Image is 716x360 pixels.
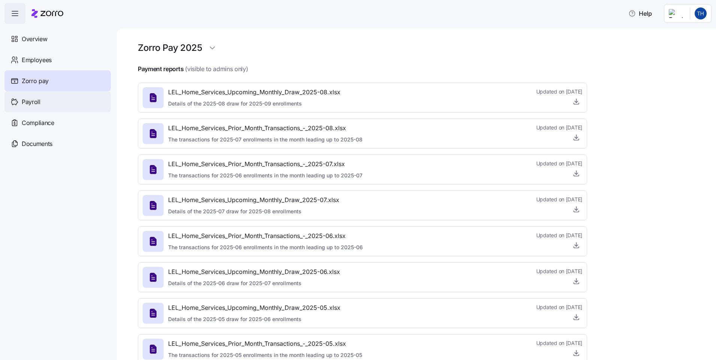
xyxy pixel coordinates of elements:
[168,208,339,215] span: Details of the 2025-07 draw for 2025-08 enrollments
[695,7,707,19] img: 23580417c41333b3521d68439011887a
[22,76,49,86] span: Zorro pay
[168,315,340,323] span: Details of the 2025-05 draw for 2025-06 enrollments
[185,64,248,74] span: (visible to admins only)
[22,97,40,107] span: Payroll
[168,159,362,169] span: LEL_Home_Services_Prior_Month_Transactions_-_2025-07.xlsx
[4,133,111,154] a: Documents
[4,49,111,70] a: Employees
[168,172,362,179] span: The transactions for 2025-06 enrollments in the month leading up to 2025-07
[669,9,684,18] img: Employer logo
[4,28,111,49] a: Overview
[168,280,340,287] span: Details of the 2025-06 draw for 2025-07 enrollments
[536,303,582,311] span: Updated on [DATE]
[536,339,582,347] span: Updated on [DATE]
[138,42,202,54] h1: Zorro Pay 2025
[168,339,362,348] span: LEL_Home_Services_Prior_Month_Transactions_-_2025-05.xlsx
[168,351,362,359] span: The transactions for 2025-05 enrollments in the month leading up to 2025-05
[4,91,111,112] a: Payroll
[168,231,363,241] span: LEL_Home_Services_Prior_Month_Transactions_-_2025-06.xlsx
[536,232,582,239] span: Updated on [DATE]
[622,6,658,21] button: Help
[628,9,652,18] span: Help
[168,303,340,312] span: LEL_Home_Services_Upcoming_Monthly_Draw_2025-05.xlsx
[168,136,362,143] span: The transactions for 2025-07 enrollments in the month leading up to 2025-08
[4,70,111,91] a: Zorro pay
[138,65,183,73] h4: Payment reports
[536,196,582,203] span: Updated on [DATE]
[22,55,52,65] span: Employees
[168,123,362,133] span: LEL_Home_Services_Prior_Month_Transactions_-_2025-08.xlsx
[168,100,340,107] span: Details of the 2025-08 draw for 2025-09 enrollments
[22,34,47,44] span: Overview
[168,244,363,251] span: The transactions for 2025-06 enrollments in the month leading up to 2025-06
[536,124,582,131] span: Updated on [DATE]
[168,88,340,97] span: LEL_Home_Services_Upcoming_Monthly_Draw_2025-08.xlsx
[536,268,582,275] span: Updated on [DATE]
[168,267,340,277] span: LEL_Home_Services_Upcoming_Monthly_Draw_2025-06.xlsx
[4,112,111,133] a: Compliance
[22,139,52,149] span: Documents
[168,195,339,205] span: LEL_Home_Services_Upcoming_Monthly_Draw_2025-07.xlsx
[22,118,54,128] span: Compliance
[536,88,582,95] span: Updated on [DATE]
[536,160,582,167] span: Updated on [DATE]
